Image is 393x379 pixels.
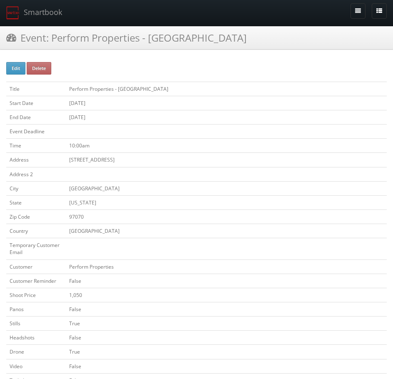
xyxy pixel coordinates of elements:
td: End Date [6,110,66,124]
td: True [66,345,387,359]
td: False [66,359,387,373]
td: Title [6,82,66,96]
td: Country [6,224,66,238]
td: Drone [6,345,66,359]
td: Headshots [6,331,66,345]
td: Stills [6,317,66,331]
td: Panos [6,302,66,316]
button: Delete [27,62,51,75]
td: [STREET_ADDRESS] [66,153,387,167]
button: Edit [6,62,25,75]
td: [DATE] [66,110,387,124]
td: Zip Code [6,209,66,224]
td: [GEOGRAPHIC_DATA] [66,224,387,238]
td: Shoot Price [6,288,66,302]
td: Customer [6,259,66,274]
td: [DATE] [66,96,387,110]
td: False [66,274,387,288]
img: smartbook-logo.png [6,6,20,20]
td: Perform Properties [66,259,387,274]
td: False [66,331,387,345]
td: 97070 [66,209,387,224]
td: Address 2 [6,167,66,181]
td: City [6,181,66,195]
td: False [66,302,387,316]
td: 10:00am [66,139,387,153]
td: 1,050 [66,288,387,302]
td: True [66,317,387,331]
td: Customer Reminder [6,274,66,288]
td: Address [6,153,66,167]
td: State [6,195,66,209]
td: Temporary Customer Email [6,238,66,259]
td: Perform Properties - [GEOGRAPHIC_DATA] [66,82,387,96]
td: Start Date [6,96,66,110]
td: Event Deadline [6,125,66,139]
td: [US_STATE] [66,195,387,209]
td: Video [6,359,66,373]
td: [GEOGRAPHIC_DATA] [66,181,387,195]
h3: Event: Perform Properties - [GEOGRAPHIC_DATA] [6,30,247,45]
td: Time [6,139,66,153]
